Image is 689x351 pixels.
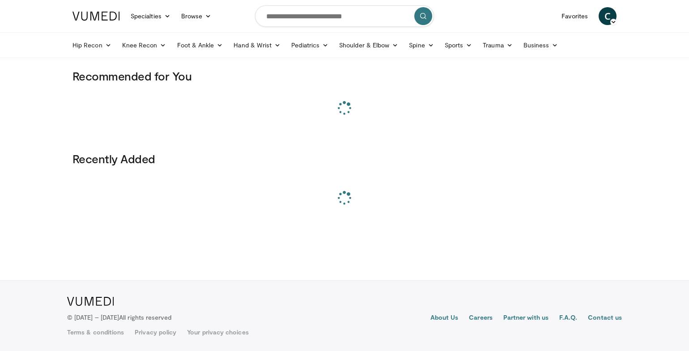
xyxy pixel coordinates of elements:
input: Search topics, interventions [255,5,434,27]
a: Hand & Wrist [228,36,286,54]
img: VuMedi Logo [67,297,114,306]
a: Foot & Ankle [172,36,229,54]
span: All rights reserved [119,313,171,321]
h3: Recently Added [72,152,617,166]
a: C [599,7,617,25]
img: VuMedi Logo [72,12,120,21]
a: Contact us [588,313,622,324]
a: Hip Recon [67,36,117,54]
a: Terms & conditions [67,328,124,337]
a: Specialties [125,7,176,25]
a: Partner with us [503,313,549,324]
a: Favorites [556,7,593,25]
a: Privacy policy [135,328,176,337]
a: Shoulder & Elbow [334,36,404,54]
a: F.A.Q. [559,313,577,324]
a: Spine [404,36,439,54]
a: Careers [469,313,493,324]
a: Your privacy choices [187,328,248,337]
a: Pediatrics [286,36,334,54]
a: Browse [176,7,217,25]
p: © [DATE] – [DATE] [67,313,172,322]
a: About Us [430,313,459,324]
a: Knee Recon [117,36,172,54]
h3: Recommended for You [72,69,617,83]
a: Trauma [477,36,518,54]
a: Business [518,36,564,54]
a: Sports [439,36,478,54]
